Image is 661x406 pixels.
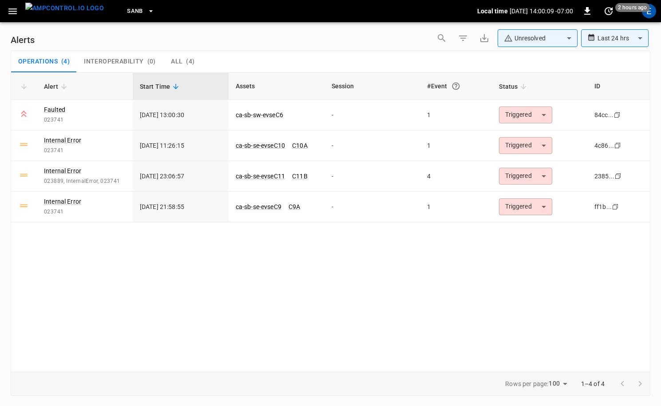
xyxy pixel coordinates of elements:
[477,7,508,16] p: Local time
[499,198,552,215] div: Triggered
[499,168,552,185] div: Triggered
[44,105,65,114] a: Faulted
[611,202,620,212] div: copy
[420,100,492,130] td: 1
[229,73,325,100] th: Assets
[236,111,283,118] a: ca-sb-sw-evseC6
[123,3,158,20] button: SanB
[44,116,126,125] span: 023741
[420,161,492,192] td: 4
[133,130,229,161] td: [DATE] 11:26:15
[581,379,605,388] p: 1–4 of 4
[325,192,420,222] td: -
[236,173,285,180] a: ca-sb-se-evseC11
[147,58,156,66] span: ( 0 )
[44,177,126,186] span: 023889, InternalError, 023741
[44,197,81,206] a: Internal Error
[44,136,81,145] a: Internal Error
[420,130,492,161] td: 1
[504,34,563,43] div: Unresolved
[61,58,70,66] span: ( 4 )
[614,141,622,150] div: copy
[642,4,656,18] div: profile-icon
[171,58,182,66] span: All
[510,7,573,16] p: [DATE] 14:00:09 -07:00
[325,130,420,161] td: -
[499,106,552,123] div: Triggered
[613,110,622,120] div: copy
[598,30,649,47] div: Last 24 hrs
[25,3,104,14] img: ampcontrol.io logo
[594,202,612,211] div: ff1b...
[448,78,464,94] button: An event is a single occurrence of an issue. An alert groups related events for the same asset, m...
[186,58,194,66] span: ( 4 )
[292,142,308,149] a: C10A
[289,203,300,210] a: C9A
[236,142,285,149] a: ca-sb-se-evseC10
[133,161,229,192] td: [DATE] 23:06:57
[44,81,70,92] span: Alert
[427,78,485,94] div: #Event
[505,379,548,388] p: Rows per page:
[325,73,420,100] th: Session
[602,4,616,18] button: set refresh interval
[11,33,35,47] h6: Alerts
[420,192,492,222] td: 1
[499,137,552,154] div: Triggered
[44,166,81,175] a: Internal Error
[549,377,570,390] div: 100
[133,100,229,130] td: [DATE] 13:00:30
[44,146,126,155] span: 023741
[127,6,143,16] span: SanB
[44,208,126,217] span: 023741
[236,203,281,210] a: ca-sb-se-evseC9
[133,192,229,222] td: [DATE] 21:58:55
[18,58,58,66] span: Operations
[594,172,614,181] div: 2385...
[325,100,420,130] td: -
[594,110,614,119] div: 84cc...
[587,73,650,100] th: ID
[614,171,623,181] div: copy
[292,173,308,180] a: C11B
[140,81,182,92] span: Start Time
[325,161,420,192] td: -
[594,141,614,150] div: 4c86...
[84,58,143,66] span: Interoperability
[615,3,650,12] span: 2 hours ago
[499,81,529,92] span: Status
